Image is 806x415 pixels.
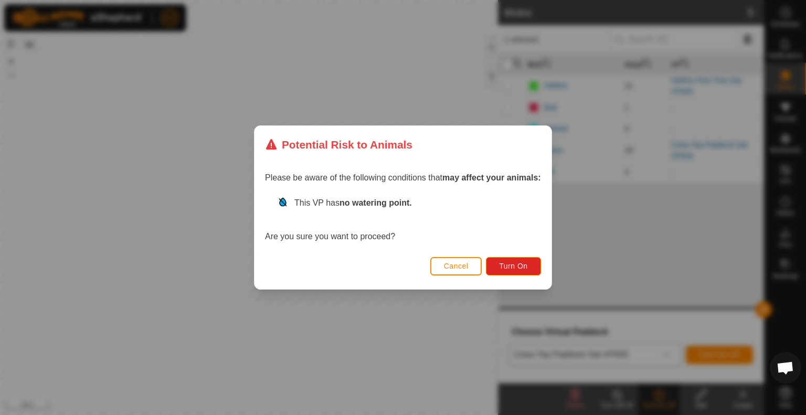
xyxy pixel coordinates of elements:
span: Cancel [444,262,469,270]
div: Open chat [770,352,801,384]
strong: no watering point. [340,198,412,207]
span: Please be aware of the following conditions that [265,173,541,182]
button: Cancel [430,257,482,275]
button: Turn On [486,257,541,275]
strong: may affect your animals: [442,173,541,182]
div: Potential Risk to Animals [265,136,412,153]
div: Are you sure you want to proceed? [265,197,541,243]
span: This VP has [294,198,412,207]
span: Turn On [500,262,528,270]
